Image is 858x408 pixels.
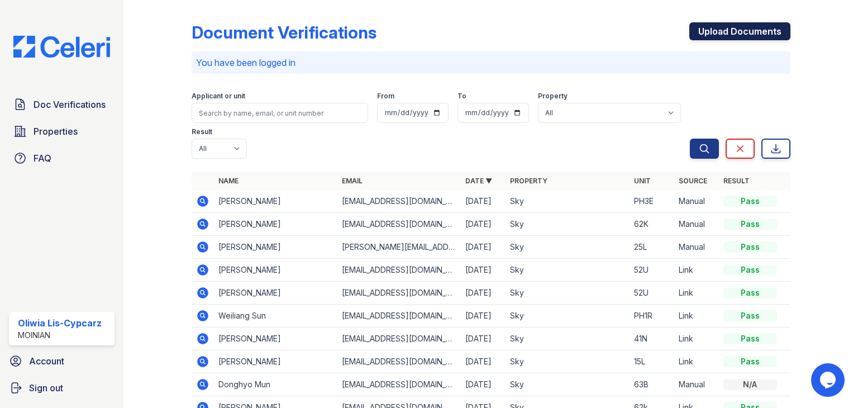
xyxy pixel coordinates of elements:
[506,282,629,305] td: Sky
[630,350,674,373] td: 15L
[192,103,368,123] input: Search by name, email, or unit number
[510,177,547,185] a: Property
[723,264,777,276] div: Pass
[674,190,719,213] td: Manual
[723,310,777,321] div: Pass
[337,213,461,236] td: [EMAIL_ADDRESS][DOMAIN_NAME]
[214,259,337,282] td: [PERSON_NAME]
[29,354,64,368] span: Account
[674,328,719,350] td: Link
[630,328,674,350] td: 41N
[214,236,337,259] td: [PERSON_NAME]
[192,127,212,136] label: Result
[674,236,719,259] td: Manual
[218,177,239,185] a: Name
[214,190,337,213] td: [PERSON_NAME]
[214,282,337,305] td: [PERSON_NAME]
[34,98,106,111] span: Doc Verifications
[674,259,719,282] td: Link
[214,328,337,350] td: [PERSON_NAME]
[506,350,629,373] td: Sky
[461,236,506,259] td: [DATE]
[723,356,777,367] div: Pass
[630,236,674,259] td: 25L
[34,125,78,138] span: Properties
[337,282,461,305] td: [EMAIL_ADDRESS][DOMAIN_NAME]
[18,316,102,330] div: Oliwia Lis-Cypcarz
[723,177,750,185] a: Result
[342,177,363,185] a: Email
[457,92,466,101] label: To
[630,213,674,236] td: 62K
[461,350,506,373] td: [DATE]
[723,219,777,230] div: Pass
[461,373,506,396] td: [DATE]
[723,287,777,298] div: Pass
[689,22,790,40] a: Upload Documents
[630,190,674,213] td: PH3E
[4,36,119,58] img: CE_Logo_Blue-a8612792a0a2168367f1c8372b55b34899dd931a85d93a1a3d3e32e68fde9ad4.png
[461,282,506,305] td: [DATE]
[461,259,506,282] td: [DATE]
[461,305,506,328] td: [DATE]
[214,305,337,328] td: Weiliang Sun
[196,56,786,69] p: You have been logged in
[214,373,337,396] td: Donghyo Mun
[506,305,629,328] td: Sky
[337,190,461,213] td: [EMAIL_ADDRESS][DOMAIN_NAME]
[506,213,629,236] td: Sky
[679,177,707,185] a: Source
[674,282,719,305] td: Link
[337,328,461,350] td: [EMAIL_ADDRESS][DOMAIN_NAME]
[723,196,777,207] div: Pass
[337,236,461,259] td: [PERSON_NAME][EMAIL_ADDRESS][PERSON_NAME][DOMAIN_NAME]
[461,190,506,213] td: [DATE]
[723,379,777,390] div: N/A
[506,236,629,259] td: Sky
[465,177,492,185] a: Date ▼
[4,377,119,399] a: Sign out
[9,93,115,116] a: Doc Verifications
[4,350,119,372] a: Account
[506,373,629,396] td: Sky
[461,213,506,236] td: [DATE]
[377,92,394,101] label: From
[811,363,847,397] iframe: chat widget
[723,241,777,253] div: Pass
[630,282,674,305] td: 52U
[29,381,63,395] span: Sign out
[214,213,337,236] td: [PERSON_NAME]
[674,213,719,236] td: Manual
[337,350,461,373] td: [EMAIL_ADDRESS][DOMAIN_NAME]
[192,92,245,101] label: Applicant or unit
[9,120,115,143] a: Properties
[538,92,568,101] label: Property
[630,305,674,328] td: PH1R
[9,147,115,169] a: FAQ
[723,333,777,344] div: Pass
[337,259,461,282] td: [EMAIL_ADDRESS][DOMAIN_NAME]
[506,328,629,350] td: Sky
[630,373,674,396] td: 63B
[214,350,337,373] td: [PERSON_NAME]
[461,328,506,350] td: [DATE]
[674,305,719,328] td: Link
[630,259,674,282] td: 52U
[674,373,719,396] td: Manual
[506,190,629,213] td: Sky
[18,330,102,341] div: Moinian
[337,305,461,328] td: [EMAIL_ADDRESS][DOMAIN_NAME]
[674,350,719,373] td: Link
[337,373,461,396] td: [EMAIL_ADDRESS][DOMAIN_NAME]
[506,259,629,282] td: Sky
[634,177,651,185] a: Unit
[34,151,51,165] span: FAQ
[192,22,376,42] div: Document Verifications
